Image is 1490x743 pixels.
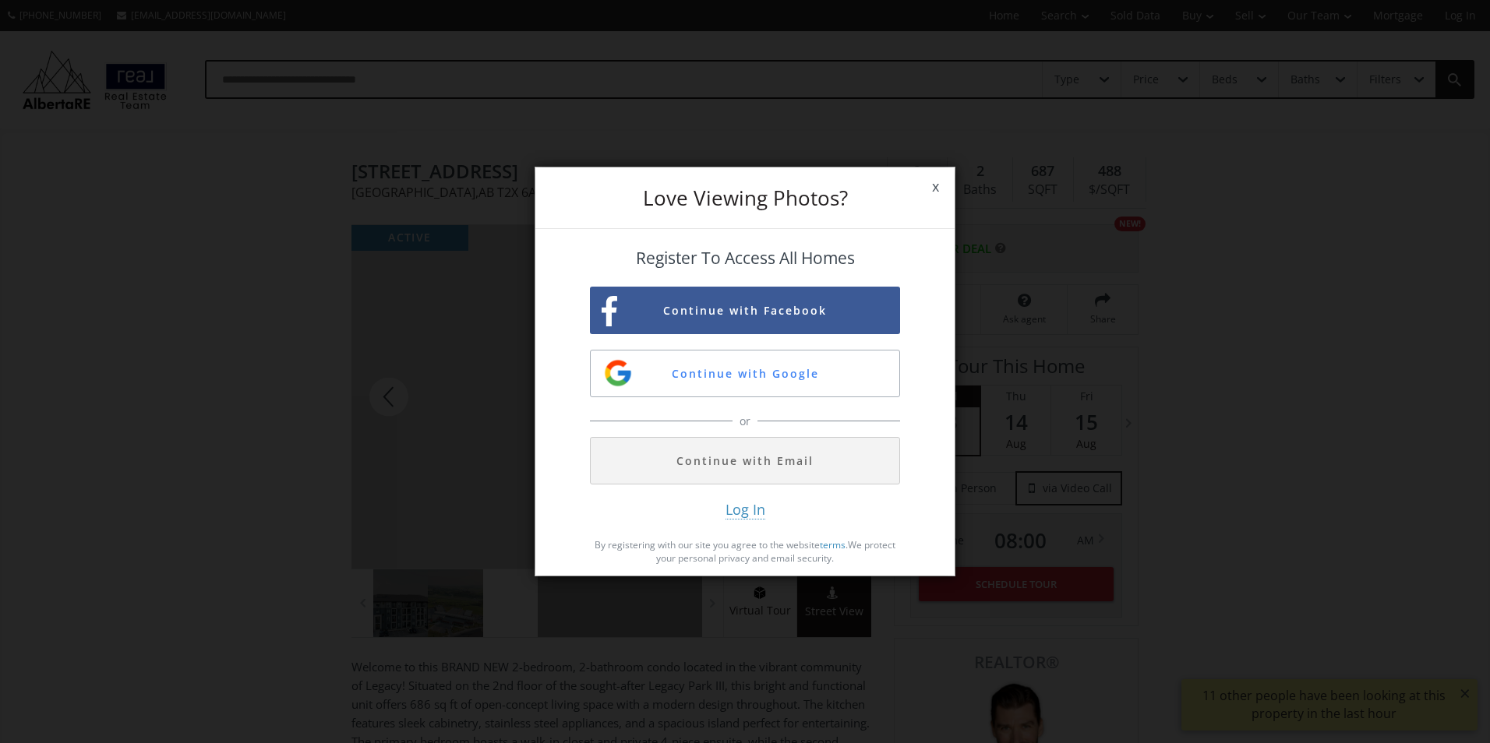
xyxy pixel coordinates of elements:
[590,287,900,334] button: Continue with Facebook
[602,296,617,326] img: facebook-sign-up
[736,414,754,429] span: or
[590,538,900,565] p: By registering with our site you agree to the website . We protect your personal privacy and emai...
[590,350,900,397] button: Continue with Google
[726,500,765,519] span: Log In
[916,165,955,209] span: x
[602,357,634,389] img: google-sign-up
[590,249,900,267] h4: Register To Access All Homes
[590,437,900,484] button: Continue with Email
[590,188,900,208] h3: Love Viewing Photos?
[820,538,846,551] a: terms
